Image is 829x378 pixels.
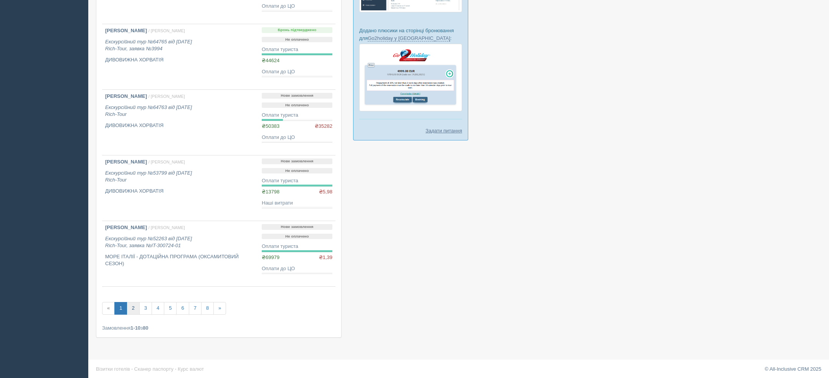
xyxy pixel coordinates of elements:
a: 6 [176,302,189,315]
span: ₴44624 [262,58,279,63]
a: [PERSON_NAME] / [PERSON_NAME] Екскурсійний тур №52263 від [DATE]Rich-Tour, заявка №IT-300724-01 М... [102,221,259,286]
p: ДИВОВИЖНА ХОРВАТІЯ [105,122,256,129]
a: Візитки готелів [96,366,130,372]
p: Нове замовлення [262,93,332,99]
p: Не оплачено [262,168,332,174]
a: 3 [139,302,152,315]
div: Замовлення з [102,324,335,332]
a: [PERSON_NAME] / [PERSON_NAME] Екскурсійний тур №64765 від [DATE]Rich-Tour, заявка №3994 ДИВОВИЖНА... [102,24,259,89]
i: Екскурсійний тур №64763 від [DATE] Rich-Tour [105,104,192,117]
b: [PERSON_NAME] [105,28,147,33]
a: 5 [164,302,177,315]
b: 1-10 [130,325,140,331]
i: Екскурсійний тур №52263 від [DATE] Rich-Tour, заявка №IT-300724-01 [105,236,192,249]
span: · [131,366,133,372]
span: / [PERSON_NAME] [149,94,185,99]
b: [PERSON_NAME] [105,93,147,99]
span: « [102,302,115,315]
p: Додано плюсики на сторінці бронювання для : [359,27,462,41]
div: Оплати туриста [262,177,332,185]
p: ДИВОВИЖНА ХОРВАТІЯ [105,188,256,195]
div: Оплати до ЦО [262,3,332,10]
b: 80 [143,325,148,331]
p: Не оплачено [262,102,332,108]
div: Оплати туриста [262,46,332,53]
a: Задати питання [426,127,462,134]
div: Оплати туриста [262,112,332,119]
b: [PERSON_NAME] [105,159,147,165]
p: Не оплачено [262,234,332,239]
span: ₴5,98 [319,188,332,196]
span: ₴50383 [262,123,279,129]
div: Оплати до ЦО [262,134,332,141]
span: ₴1,39 [319,254,332,261]
a: 2 [127,302,139,315]
span: ₴35282 [315,123,332,130]
b: [PERSON_NAME] [105,224,147,230]
span: · [175,366,177,372]
a: [PERSON_NAME] / [PERSON_NAME] Екскурсійний тур №53799 від [DATE]Rich-Tour ДИВОВИЖНА ХОРВАТІЯ [102,155,259,221]
span: / [PERSON_NAME] [149,225,185,230]
a: Курс валют [178,366,204,372]
a: 8 [201,302,214,315]
p: Бронь підтверджено [262,27,332,33]
span: ₴13798 [262,189,279,195]
i: Екскурсійний тур №53799 від [DATE] Rich-Tour [105,170,192,183]
span: ₴69979 [262,254,279,260]
div: Оплати до ЦО [262,265,332,272]
a: Go2holiday у [GEOGRAPHIC_DATA] [368,35,450,41]
a: » [213,302,226,315]
a: 4 [152,302,164,315]
p: Нове замовлення [262,158,332,164]
div: Наші витрати [262,200,332,207]
p: МОРЕ ІТАЛІЇ - ДОТАЦІЙНА ПРОГРАМА (ОКСАМИТОВИЙ СЕЗОН) [105,253,256,267]
span: / [PERSON_NAME] [149,28,185,33]
p: ДИВОВИЖНА ХОРВАТІЯ [105,56,256,64]
p: Не оплачено [262,37,332,43]
i: Екскурсійний тур №64765 від [DATE] Rich-Tour, заявка №3994 [105,39,192,52]
div: Оплати туриста [262,243,332,250]
a: [PERSON_NAME] / [PERSON_NAME] Екскурсійний тур №64763 від [DATE]Rich-Tour ДИВОВИЖНА ХОРВАТІЯ [102,90,259,155]
span: / [PERSON_NAME] [149,160,185,164]
a: 7 [189,302,201,315]
img: go2holiday-proposal-for-travel-agency.png [359,44,462,111]
p: Нове замовлення [262,224,332,230]
a: 1 [114,302,127,315]
a: © All-Inclusive CRM 2025 [765,366,821,372]
a: Сканер паспорту [134,366,173,372]
div: Оплати до ЦО [262,68,332,76]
